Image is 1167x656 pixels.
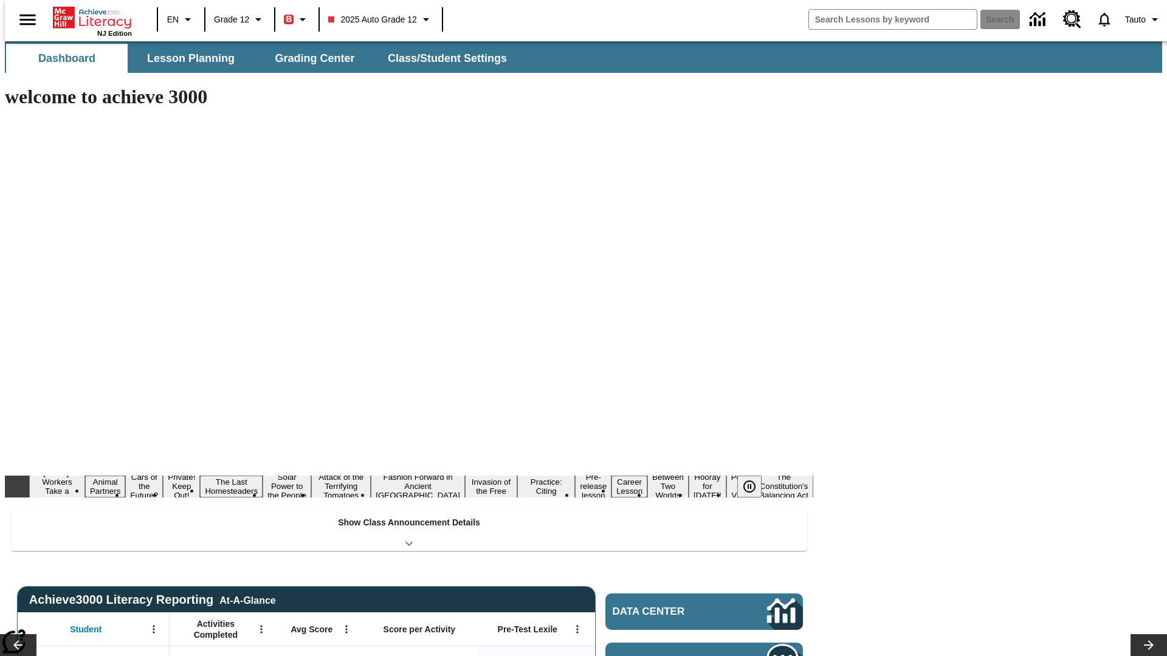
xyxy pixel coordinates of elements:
span: Dashboard [38,52,95,66]
button: Class/Student Settings [378,44,517,73]
button: Boost Class color is red. Change class color [279,9,315,30]
span: B [286,12,292,27]
button: Slide 4 Private! Keep Out! [163,471,200,502]
div: Show Class Announcement Details [11,509,807,551]
button: Grading Center [254,44,376,73]
span: Student [70,624,102,635]
span: Pre-Test Lexile [498,624,558,635]
button: Language: EN, Select a language [162,9,201,30]
button: Slide 5 The Last Homesteaders [200,476,263,497]
button: Lesson Planning [130,44,252,73]
button: Pause [737,476,762,497]
button: Open Menu [337,620,356,638]
div: At-A-Glance [219,593,275,606]
button: Open side menu [10,2,46,38]
button: Slide 6 Solar Power to the People [263,471,311,502]
button: Lesson carousel, Next [1131,634,1167,656]
button: Slide 11 Pre-release lesson [575,471,611,502]
div: SubNavbar [5,41,1162,73]
button: Profile/Settings [1120,9,1167,30]
button: Open Menu [252,620,270,638]
button: Slide 10 Mixed Practice: Citing Evidence [517,466,575,507]
div: Pause [737,476,774,497]
button: Slide 12 Career Lesson [611,476,647,497]
input: search field [809,10,977,29]
h1: welcome to achieve 3000 [5,86,813,108]
button: Slide 8 Fashion Forward in Ancient Rome [371,471,465,502]
span: Activities Completed [176,618,256,640]
span: Grading Center [275,52,354,66]
button: Grade: Grade 12, Select a grade [209,9,270,30]
button: Slide 1 Labor Day: Workers Take a Stand [29,466,85,507]
div: SubNavbar [5,44,518,73]
button: Slide 2 Animal Partners [85,476,125,497]
span: Score per Activity [384,624,456,635]
button: Slide 13 Between Two Worlds [647,471,689,502]
button: Slide 16 The Constitution's Balancing Act [754,471,813,502]
span: NJ Edition [97,30,132,37]
span: Lesson Planning [147,52,235,66]
span: EN [167,13,179,26]
span: Tauto [1125,13,1146,26]
button: Slide 7 Attack of the Terrifying Tomatoes [311,471,371,502]
button: Slide 3 Cars of the Future? [125,471,163,502]
a: Data Center [1022,3,1056,36]
div: Home [53,4,132,37]
span: 2025 Auto Grade 12 [328,13,416,26]
p: Show Class Announcement Details [338,516,480,529]
button: Slide 14 Hooray for Constitution Day! [689,471,726,502]
a: Home [53,5,132,30]
button: Slide 9 The Invasion of the Free CD [465,466,517,507]
button: Open Menu [568,620,587,638]
span: Achieve3000 Literacy Reporting [29,593,276,607]
a: Resource Center, Will open in new tab [1056,3,1089,36]
span: Class/Student Settings [388,52,507,66]
button: Slide 15 Point of View [726,471,754,502]
a: Notifications [1089,4,1120,35]
button: Open Menu [145,620,163,638]
span: Grade 12 [214,13,249,26]
span: Data Center [613,606,726,618]
a: Data Center [605,593,803,630]
button: Dashboard [6,44,128,73]
button: Class: 2025 Auto Grade 12, Select your class [323,9,438,30]
span: Avg Score [291,624,332,635]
